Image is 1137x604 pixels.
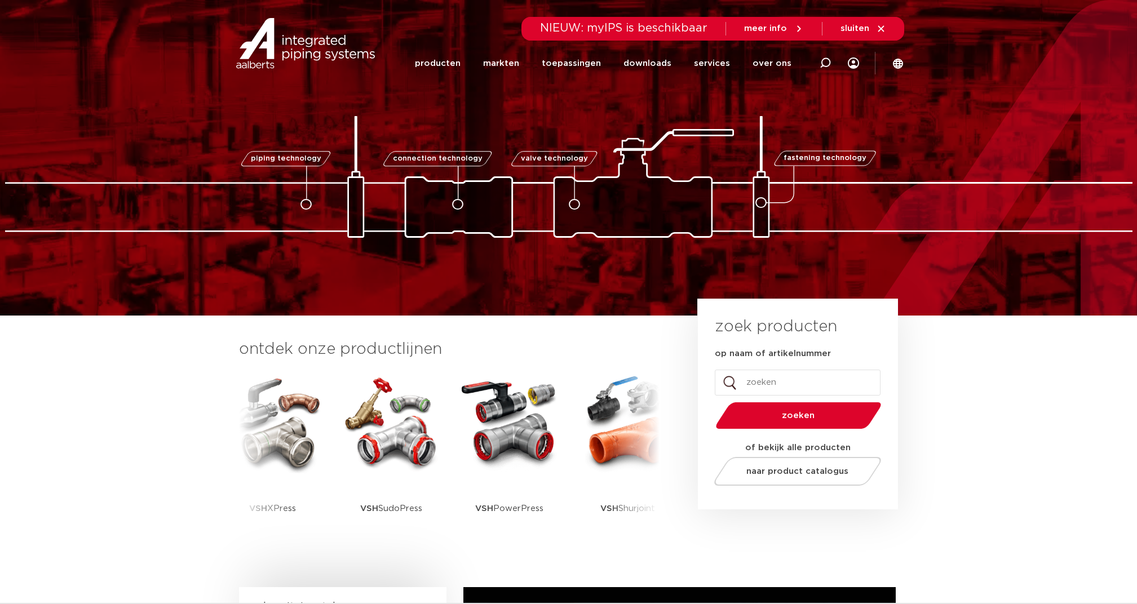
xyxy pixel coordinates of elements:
span: connection technology [392,155,482,162]
a: VSHShurjoint [577,372,679,544]
label: op naam of artikelnummer [715,348,831,359]
span: sluiten [840,24,869,33]
h3: ontdek onze productlijnen [239,338,660,361]
strong: of bekijk alle producten [745,443,851,452]
span: zoeken [745,411,852,420]
a: VSHSudoPress [340,372,442,544]
div: my IPS [848,41,859,86]
a: toepassingen [542,41,601,86]
a: naar product catalogus [711,457,884,486]
span: naar product catalogus [746,467,848,476]
span: meer info [744,24,787,33]
strong: VSH [475,504,493,513]
p: PowerPress [475,473,543,544]
a: over ons [753,41,791,86]
a: VSHXPress [222,372,324,544]
strong: VSH [600,504,618,513]
input: zoeken [715,370,881,396]
strong: VSH [249,504,267,513]
a: sluiten [840,24,886,34]
h3: zoek producten [715,316,837,338]
p: XPress [249,473,296,544]
nav: Menu [415,41,791,86]
strong: VSH [360,504,378,513]
p: SudoPress [360,473,422,544]
button: zoeken [711,401,886,430]
span: NIEUW: myIPS is beschikbaar [540,23,707,34]
span: fastening technology [784,155,866,162]
a: downloads [623,41,671,86]
p: Shurjoint [600,473,655,544]
span: valve technology [521,155,588,162]
a: meer info [744,24,804,34]
a: services [694,41,730,86]
a: VSHPowerPress [459,372,560,544]
a: producten [415,41,461,86]
span: piping technology [251,155,321,162]
a: markten [483,41,519,86]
